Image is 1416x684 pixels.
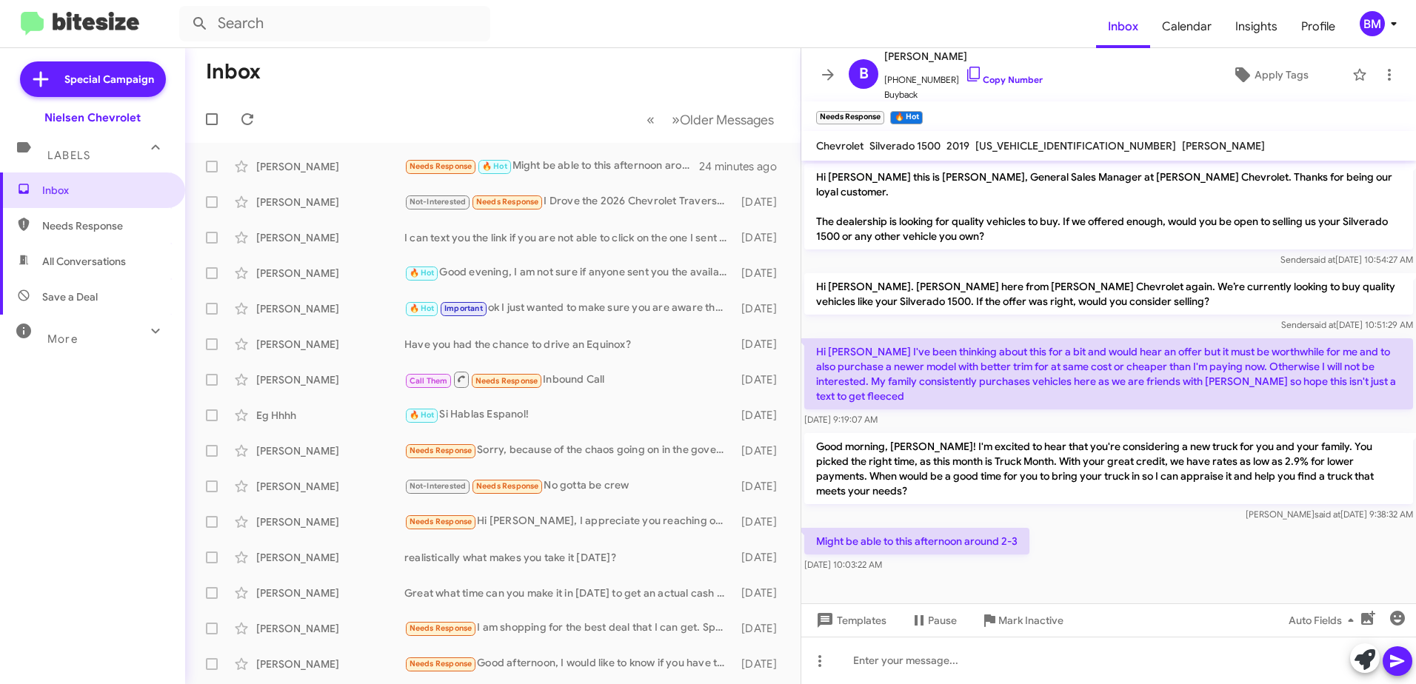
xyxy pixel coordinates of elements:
div: I Drove the 2026 Chevrolet Traverse High Country, Here Is My Honest Review - Autoblog [URL][DOMAI... [404,193,735,210]
div: [PERSON_NAME] [256,230,404,245]
span: [PERSON_NAME] [1182,139,1265,152]
div: [PERSON_NAME] [256,514,404,529]
span: 🔥 Hot [410,268,435,278]
a: Special Campaign [20,61,166,97]
div: [DATE] [735,550,789,565]
span: Templates [813,607,886,634]
span: said at [1309,254,1335,265]
div: [DATE] [735,657,789,671]
span: [DATE] 9:19:07 AM [804,414,878,425]
button: Mark Inactive [969,607,1075,634]
small: Needs Response [816,111,884,124]
div: Eg Hhhh [256,408,404,423]
span: Sender [DATE] 10:54:27 AM [1280,254,1413,265]
div: [DATE] [735,195,789,209]
div: [PERSON_NAME] [256,266,404,281]
div: Good evening, I am not sure if anyone sent you the available trucks, I just sent you the link to ... [404,264,735,281]
span: Buyback [884,87,1043,102]
span: Apply Tags [1255,61,1309,88]
div: I am shopping for the best deal that I can get. Specifically looking for 0% interest on end of ye... [404,620,735,637]
a: Calendar [1150,5,1223,48]
div: [DATE] [735,443,789,458]
a: Inbox [1096,5,1150,48]
div: Great what time can you make it in [DATE] to get an actual cash value for your vehicle? [404,586,735,600]
div: [DATE] [735,372,789,387]
h1: Inbox [206,60,261,84]
div: [PERSON_NAME] [256,550,404,565]
span: Needs Response [410,517,472,526]
span: 🔥 Hot [410,410,435,420]
span: Not-Interested [410,197,467,207]
div: [DATE] [735,266,789,281]
div: [PERSON_NAME] [256,657,404,671]
span: B [859,62,869,86]
span: 🔥 Hot [482,161,507,171]
p: Hi [PERSON_NAME] this is [PERSON_NAME], General Sales Manager at [PERSON_NAME] Chevrolet. Thanks ... [804,164,1413,249]
p: Hi [PERSON_NAME] I've been thinking about this for a bit and would hear an offer but it must be w... [804,338,1413,409]
div: BM [1360,11,1385,36]
span: Save a Deal [42,289,98,304]
p: Good morning, [PERSON_NAME]! I'm excited to hear that you're considering a new truck for you and ... [804,433,1413,504]
div: Good afternoon, I would like to know if you have the Cadillac, and when I can go to check if I ca... [404,655,735,672]
div: [PERSON_NAME] [256,159,404,174]
span: [US_VEHICLE_IDENTIFICATION_NUMBER] [975,139,1176,152]
p: Hi [PERSON_NAME]. [PERSON_NAME] here from [PERSON_NAME] Chevrolet again. We’re currently looking ... [804,273,1413,315]
small: 🔥 Hot [890,111,922,124]
div: Inbound Call [404,370,735,389]
span: Needs Response [410,161,472,171]
span: More [47,332,78,346]
div: Nielsen Chevrolet [44,110,141,125]
span: Needs Response [410,446,472,455]
span: All Conversations [42,254,126,269]
span: Inbox [42,183,168,198]
span: Special Campaign [64,72,154,87]
div: realistically what makes you take it [DATE]? [404,550,735,565]
button: Auto Fields [1277,607,1372,634]
div: [PERSON_NAME] [256,479,404,494]
div: Might be able to this afternoon around 2-3 [404,158,700,175]
span: Mark Inactive [998,607,1063,634]
a: Copy Number [965,74,1043,85]
div: [PERSON_NAME] [256,301,404,316]
div: [DATE] [735,230,789,245]
button: Templates [801,607,898,634]
div: [DATE] [735,301,789,316]
span: Needs Response [476,197,539,207]
div: ok I just wanted to make sure you are aware that there are RWD models, regardless if you buy from... [404,300,735,317]
span: [PERSON_NAME] [884,47,1043,65]
a: Insights [1223,5,1289,48]
button: Apply Tags [1195,61,1345,88]
span: Auto Fields [1289,607,1360,634]
span: Needs Response [476,481,539,491]
input: Search [179,6,490,41]
div: [DATE] [735,621,789,636]
div: Si Hablas Espanol! [404,406,735,423]
div: I can text you the link if you are not able to click on the one I sent you, this text is coming f... [404,230,735,245]
span: Call Them [410,376,448,386]
nav: Page navigation example [638,104,783,135]
div: 24 minutes ago [700,159,789,174]
p: Might be able to this afternoon around 2-3 [804,528,1029,554]
div: [PERSON_NAME] [256,586,404,600]
div: [DATE] [735,586,789,600]
span: Labels [47,149,90,162]
span: Not-Interested [410,481,467,491]
span: 2019 [946,139,969,152]
div: [PERSON_NAME] [256,337,404,352]
div: [DATE] [735,479,789,494]
span: Pause [928,607,957,634]
span: Needs Response [42,218,168,233]
div: Sorry, because of the chaos going on in the government, I have to put a pause on my interest for ... [404,442,735,459]
span: [PERSON_NAME] [DATE] 9:38:32 AM [1246,509,1413,520]
span: Chevrolet [816,139,864,152]
button: Next [663,104,783,135]
span: said at [1310,319,1336,330]
div: [DATE] [735,514,789,529]
span: Profile [1289,5,1347,48]
span: Silverado 1500 [869,139,941,152]
span: [DATE] 10:03:22 AM [804,559,882,570]
div: [DATE] [735,337,789,352]
button: Previous [638,104,664,135]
